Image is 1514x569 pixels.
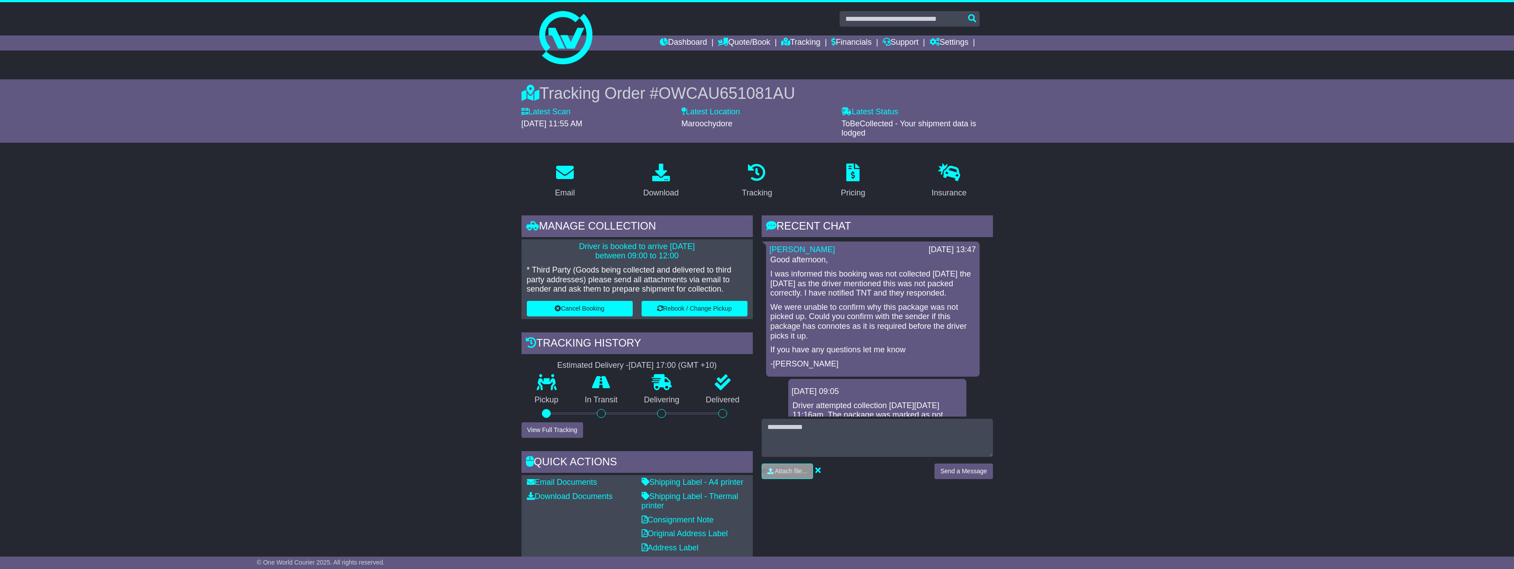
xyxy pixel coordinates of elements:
a: Address Label [642,543,699,552]
p: * Third Party (Goods being collected and delivered to third party addresses) please send all atta... [527,265,747,294]
p: We were unable to confirm why this package was not picked up. Could you confirm with the sender i... [771,303,975,341]
label: Latest Location [681,107,740,117]
div: Download [643,187,679,199]
p: Delivering [631,395,693,405]
div: [DATE] 13:47 [929,245,976,255]
a: Shipping Label - Thermal printer [642,492,739,511]
p: Good afternoon, [771,255,975,265]
a: [PERSON_NAME] [770,245,835,254]
div: Tracking Order # [522,84,993,103]
a: Insurance [926,160,973,202]
div: Tracking history [522,332,753,356]
button: Rebook / Change Pickup [642,301,747,316]
label: Latest Status [841,107,898,117]
a: Tracking [781,35,820,51]
p: I was informed this booking was not collected [DATE] the [DATE] as the driver mentioned this was ... [771,269,975,298]
div: Email [555,187,575,199]
div: RECENT CHAT [762,215,993,239]
a: Consignment Note [642,515,714,524]
a: Shipping Label - A4 printer [642,478,743,487]
label: Latest Scan [522,107,571,117]
p: Driver attempted collection [DATE][DATE] 11:16am. The package was marked as not ready. TBC moved ... [793,401,962,449]
a: Support [883,35,919,51]
a: Financials [831,35,872,51]
div: Tracking [742,187,772,199]
div: [DATE] 09:05 [792,387,963,397]
div: Manage collection [522,215,753,239]
button: View Full Tracking [522,422,583,438]
p: In Transit [572,395,631,405]
span: OWCAU651081AU [658,84,795,102]
a: Tracking [736,160,778,202]
a: Dashboard [660,35,707,51]
a: Email Documents [527,478,597,487]
p: If you have any questions let me know [771,345,975,355]
button: Send a Message [934,464,992,479]
button: Cancel Booking [527,301,633,316]
div: Insurance [932,187,967,199]
p: -[PERSON_NAME] [771,359,975,369]
p: Delivered [693,395,753,405]
a: Download [638,160,685,202]
a: Quote/Book [718,35,770,51]
a: Settings [930,35,969,51]
span: [DATE] 11:55 AM [522,119,583,128]
a: Email [549,160,580,202]
div: Pricing [841,187,865,199]
a: Pricing [835,160,871,202]
div: Estimated Delivery - [522,361,753,370]
p: Pickup [522,395,572,405]
p: Driver is booked to arrive [DATE] between 09:00 to 12:00 [527,242,747,261]
a: Original Address Label [642,529,728,538]
span: ToBeCollected - Your shipment data is lodged [841,119,976,138]
span: © One World Courier 2025. All rights reserved. [257,559,385,566]
a: Download Documents [527,492,613,501]
span: Maroochydore [681,119,732,128]
div: Quick Actions [522,451,753,475]
div: [DATE] 17:00 (GMT +10) [629,361,717,370]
